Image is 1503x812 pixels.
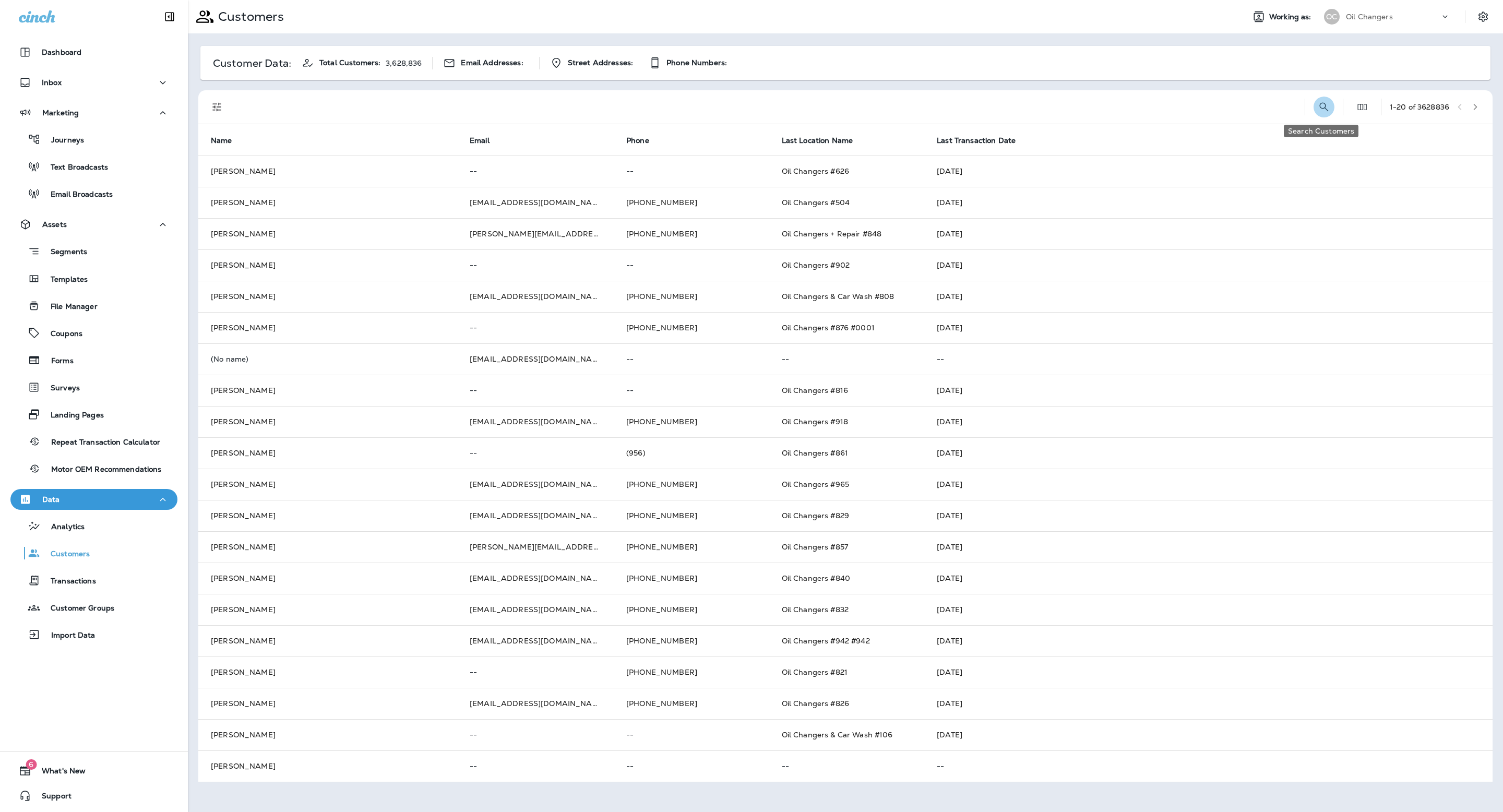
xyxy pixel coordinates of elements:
td: [DATE] [924,312,1493,343]
td: [PERSON_NAME] [198,688,457,719]
td: [PERSON_NAME] [198,249,457,281]
span: Oil Changers #942 #942 [782,636,870,646]
button: Coupons [10,322,177,344]
span: Last Location Name [782,136,853,145]
button: Collapse Sidebar [155,6,184,27]
td: [PHONE_NUMBER] [614,656,769,688]
p: -- [626,731,757,739]
span: Oil Changers #832 [782,605,849,614]
td: [PHONE_NUMBER] [614,218,769,249]
div: 1 - 20 of 3628836 [1390,103,1449,111]
span: Oil Changers #840 [782,574,850,583]
button: Customer Groups [10,596,177,618]
td: [PHONE_NUMBER] [614,281,769,312]
span: Oil Changers #829 [782,511,849,520]
p: Transactions [40,577,96,587]
span: Email Addresses: [461,58,523,67]
td: [DATE] [924,594,1493,625]
p: Text Broadcasts [40,163,108,173]
button: Segments [10,240,177,262]
span: Oil Changers #826 [782,699,849,708]
span: Phone [626,136,663,145]
span: Oil Changers #965 [782,480,849,489]
td: [PERSON_NAME] [198,281,457,312]
p: -- [470,167,601,175]
button: Analytics [10,515,177,537]
button: Dashboard [10,42,177,63]
span: Oil Changers #816 [782,386,848,395]
p: Dashboard [42,48,81,56]
p: Assets [42,220,67,229]
span: What's New [31,767,86,779]
td: [DATE] [924,656,1493,688]
td: [DATE] [924,500,1493,531]
span: Oil Changers + Repair #848 [782,229,882,238]
td: [DATE] [924,625,1493,656]
button: 6What's New [10,760,177,781]
td: [PHONE_NUMBER] [614,688,769,719]
td: [PERSON_NAME] [198,563,457,594]
button: Landing Pages [10,403,177,425]
p: 3,628,836 [386,59,422,67]
span: Phone [626,136,649,145]
p: -- [470,324,601,332]
td: [PHONE_NUMBER] [614,531,769,563]
p: Inbox [42,78,62,87]
span: Phone Numbers: [666,58,727,67]
button: Customers [10,542,177,564]
td: [PERSON_NAME] [198,375,457,406]
td: [DATE] [924,375,1493,406]
p: Templates [40,275,88,285]
button: Surveys [10,376,177,398]
td: [PERSON_NAME] [198,500,457,531]
span: Oil Changers & Car Wash #808 [782,292,894,301]
td: [DATE] [924,563,1493,594]
p: Oil Changers [1346,13,1393,21]
span: 6 [26,759,37,770]
td: [DATE] [924,469,1493,500]
p: Segments [40,247,87,258]
span: Oil Changers #821 [782,667,848,677]
button: Inbox [10,72,177,93]
td: [DATE] [924,531,1493,563]
td: [PERSON_NAME] [198,750,457,782]
button: Search Customers [1314,97,1334,117]
td: [DATE] [924,406,1493,437]
p: Surveys [40,384,80,393]
div: OC [1324,9,1340,25]
td: [PHONE_NUMBER] [614,312,769,343]
p: Coupons [40,329,82,339]
td: [PHONE_NUMBER] [614,500,769,531]
p: -- [626,762,757,770]
p: -- [470,449,601,457]
p: -- [470,386,601,395]
button: Support [10,785,177,806]
span: Last Location Name [782,136,867,145]
p: Journeys [41,136,84,146]
span: Name [211,136,232,145]
td: [PHONE_NUMBER] [614,187,769,218]
button: Import Data [10,624,177,646]
div: Search Customers [1284,125,1358,137]
td: [EMAIL_ADDRESS][DOMAIN_NAME] [457,563,614,594]
button: Marketing [10,102,177,123]
td: [PERSON_NAME] [198,187,457,218]
td: [PERSON_NAME] [198,594,457,625]
button: File Manager [10,295,177,317]
span: Total Customers: [319,58,380,67]
td: [PERSON_NAME] [198,437,457,469]
td: [DATE] [924,218,1493,249]
td: [DATE] [924,249,1493,281]
span: Oil Changers & Car Wash #106 [782,730,893,739]
span: Oil Changers #504 [782,198,850,207]
td: [EMAIL_ADDRESS][DOMAIN_NAME] [457,500,614,531]
span: Street Addresses: [568,58,633,67]
td: [DATE] [924,688,1493,719]
p: -- [782,355,912,363]
p: -- [470,261,601,269]
td: [PHONE_NUMBER] [614,625,769,656]
button: Edit Fields [1352,97,1373,117]
button: Repeat Transaction Calculator [10,431,177,452]
p: Data [42,495,60,504]
button: Forms [10,349,177,371]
